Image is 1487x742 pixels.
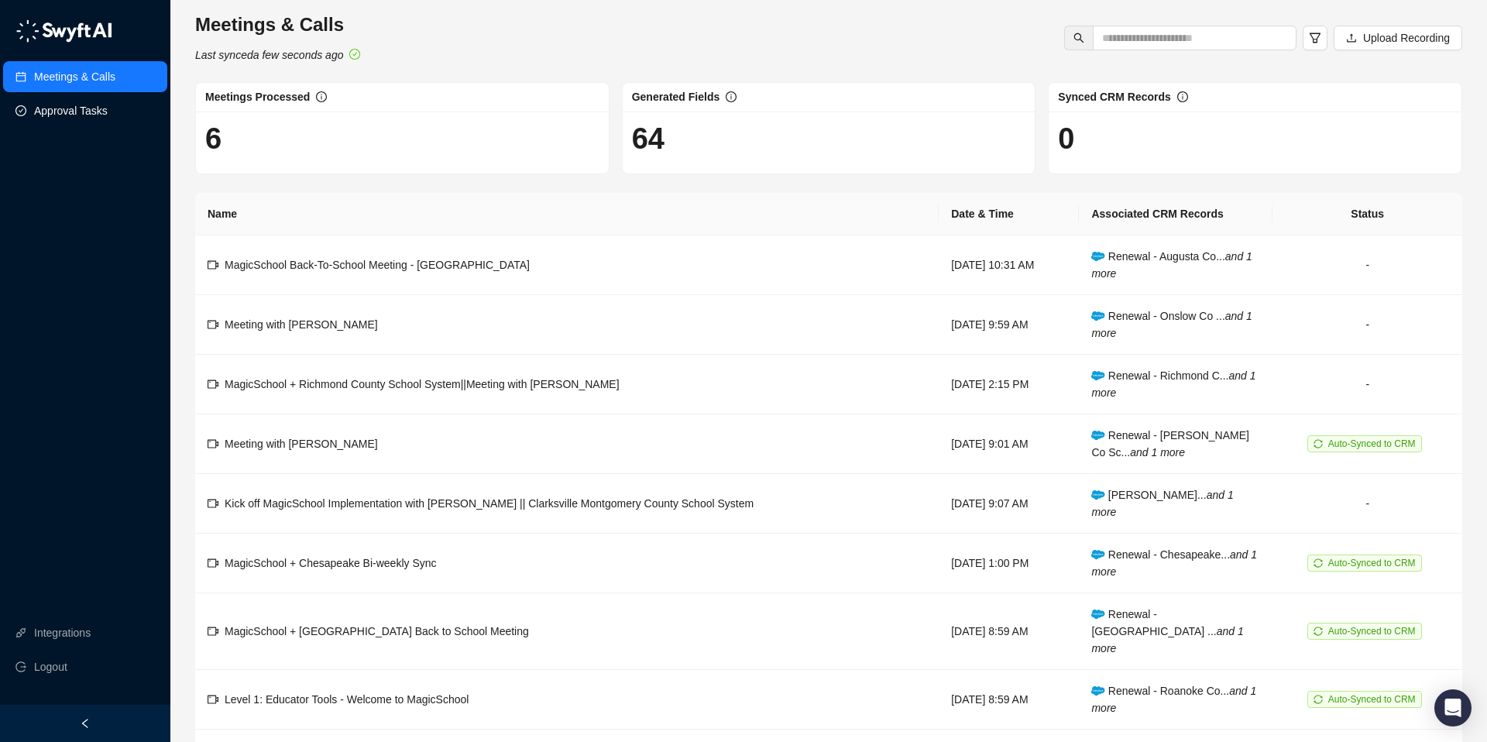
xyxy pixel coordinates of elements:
span: Meeting with [PERSON_NAME] [225,318,378,331]
td: [DATE] 10:31 AM [939,235,1079,295]
span: upload [1346,33,1357,43]
span: Logout [34,651,67,682]
div: Open Intercom Messenger [1434,689,1472,727]
a: Meetings & Calls [34,61,115,92]
i: and 1 more [1091,489,1233,518]
th: Date & Time [939,193,1079,235]
td: - [1272,355,1462,414]
h1: 64 [632,121,1026,156]
span: info-circle [1177,91,1188,102]
span: video-camera [208,438,218,449]
a: Approval Tasks [34,95,108,126]
td: [DATE] 9:07 AM [939,474,1079,534]
span: filter [1309,32,1321,44]
i: and 1 more [1091,685,1256,714]
i: and 1 more [1091,625,1243,654]
td: - [1272,295,1462,355]
td: [DATE] 8:59 AM [939,670,1079,730]
span: check-circle [349,49,360,60]
i: and 1 more [1091,548,1257,578]
th: Name [195,193,939,235]
span: sync [1314,558,1323,568]
span: Renewal - Roanoke Co... [1091,685,1256,714]
th: Associated CRM Records [1079,193,1272,235]
span: Renewal - Augusta Co... [1091,250,1252,280]
span: Auto-Synced to CRM [1328,558,1416,569]
span: [PERSON_NAME]... [1091,489,1233,518]
span: Auto-Synced to CRM [1328,626,1416,637]
td: [DATE] 1:00 PM [939,534,1079,593]
span: MagicSchool Back-To-School Meeting - [GEOGRAPHIC_DATA] [225,259,530,271]
span: video-camera [208,626,218,637]
span: Auto-Synced to CRM [1328,438,1416,449]
span: MagicSchool + [GEOGRAPHIC_DATA] Back to School Meeting [225,625,529,637]
span: sync [1314,695,1323,704]
span: Kick off MagicSchool Implementation with [PERSON_NAME] || Clarksville Montgomery County School Sy... [225,497,754,510]
span: Synced CRM Records [1058,91,1170,103]
span: Renewal - [PERSON_NAME] Co Sc... [1091,429,1248,459]
span: Auto-Synced to CRM [1328,694,1416,705]
span: left [80,718,91,729]
td: [DATE] 9:59 AM [939,295,1079,355]
i: and 1 more [1130,446,1185,459]
span: Meetings Processed [205,91,310,103]
span: search [1073,33,1084,43]
span: Upload Recording [1363,29,1450,46]
td: - [1272,235,1462,295]
span: info-circle [726,91,737,102]
span: MagicSchool + Richmond County School System||Meeting with [PERSON_NAME] [225,378,620,390]
td: [DATE] 2:15 PM [939,355,1079,414]
span: Renewal - Onslow Co ... [1091,310,1252,339]
td: - [1272,474,1462,534]
span: Renewal - [GEOGRAPHIC_DATA] ... [1091,608,1243,654]
h3: Meetings & Calls [195,12,360,37]
span: sync [1314,439,1323,448]
span: video-camera [208,498,218,509]
span: Renewal - Richmond C... [1091,369,1255,399]
i: and 1 more [1091,310,1252,339]
th: Status [1272,193,1462,235]
span: video-camera [208,259,218,270]
button: Upload Recording [1334,26,1462,50]
i: and 1 more [1091,250,1252,280]
span: video-camera [208,694,218,705]
span: sync [1314,627,1323,636]
h1: 6 [205,121,599,156]
span: Renewal - Chesapeake... [1091,548,1257,578]
span: video-camera [208,558,218,569]
span: video-camera [208,319,218,330]
a: Integrations [34,617,91,648]
i: and 1 more [1091,369,1255,399]
h1: 0 [1058,121,1452,156]
span: logout [15,661,26,672]
span: info-circle [316,91,327,102]
td: [DATE] 9:01 AM [939,414,1079,474]
i: Last synced a few seconds ago [195,49,343,61]
td: [DATE] 8:59 AM [939,593,1079,670]
img: logo-05li4sbe.png [15,19,112,43]
span: MagicSchool + Chesapeake Bi-weekly Sync [225,557,437,569]
span: Meeting with [PERSON_NAME] [225,438,378,450]
span: Level 1: Educator Tools - Welcome to MagicSchool [225,693,469,706]
span: video-camera [208,379,218,390]
span: Generated Fields [632,91,720,103]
